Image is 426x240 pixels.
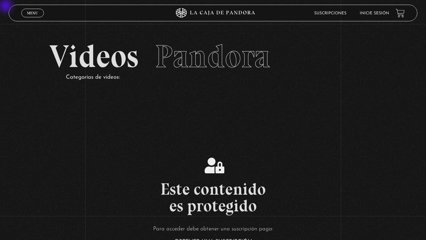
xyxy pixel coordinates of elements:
[155,37,270,75] span: Pandora
[66,72,376,83] p: Categorías de videos:
[25,17,41,21] span: Cerrar
[396,9,405,18] a: View your shopping cart
[49,41,376,72] h2: Videos
[27,11,38,15] span: Menu
[360,11,389,15] a: Inicie sesión
[314,11,346,15] a: Suscripciones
